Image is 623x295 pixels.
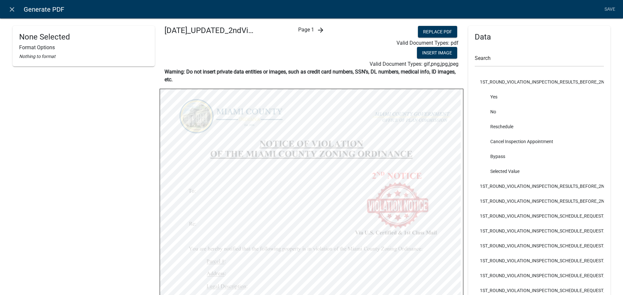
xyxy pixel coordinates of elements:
[475,238,604,253] li: 1ST_ROUND_VIOLATION_INSPECTION_SCHEDULE_REQUEST_INSP_REQ_NAME
[602,3,618,16] a: Save
[475,164,604,179] li: Selected Value
[370,61,458,67] span: Valid Document Types: gif,png,jpg,jpeg
[475,134,604,149] li: Cancel Inspection Appointment
[418,26,457,38] button: Replace PDF
[475,32,604,42] h4: Data
[298,27,314,33] span: Page 1
[475,223,604,238] li: 1ST_ROUND_VIOLATION_INSPECTION_SCHEDULE_REQUEST_INSP_REQ_EMAIL
[475,119,604,134] li: Reschedule
[317,26,324,34] i: arrow_forward
[475,149,604,164] li: Bypass
[19,54,55,59] i: Nothing to format
[8,6,16,13] i: close
[165,26,256,35] h4: [DATE]_UPDATED_2ndViolationLetter_BrooklynsSignature.pdf
[417,47,457,59] button: Insert Image
[475,194,604,209] li: 1ST_ROUND_VIOLATION_INSPECTION_RESULTS_BEFORE_2ND_LETTER_COMPLETE_SDL_NOTES
[19,32,148,42] h4: None Selected
[475,104,604,119] li: No
[475,74,604,89] li: 1ST_ROUND_VIOLATION_INSPECTION_RESULTS_BEFORE_2ND_LETTER_COMPLETE_APPROVE
[397,40,458,46] span: Valid Document Types: pdf
[475,179,604,194] li: 1ST_ROUND_VIOLATION_INSPECTION_RESULTS_BEFORE_2ND_LETTER_COMPLETE_DATE
[475,268,604,283] li: 1ST_ROUND_VIOLATION_INSPECTION_SCHEDULE_REQUEST_INSP_REQ_PHONE_NUM
[19,44,148,51] h6: Format Options
[165,68,458,84] p: Warning: Do not insert private data entities or images, such as credit card numbers, SSN’s, DL nu...
[475,253,604,268] li: 1ST_ROUND_VIOLATION_INSPECTION_SCHEDULE_REQUEST_INSP_REQ_NOTES
[24,3,64,16] span: Generate PDF
[475,209,604,223] li: 1ST_ROUND_VIOLATION_INSPECTION_SCHEDULE_REQUEST_INSP_REQ_DATE
[475,89,604,104] li: Yes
